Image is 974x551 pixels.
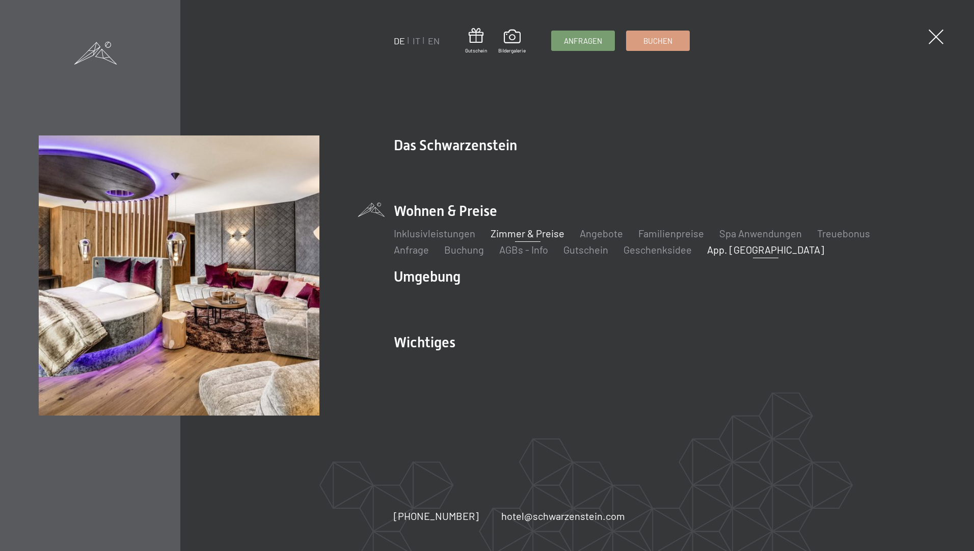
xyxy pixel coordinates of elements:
[643,36,672,46] span: Buchen
[719,227,802,239] a: Spa Anwendungen
[817,227,870,239] a: Treuebonus
[394,510,479,522] span: [PHONE_NUMBER]
[552,31,614,50] a: Anfragen
[394,509,479,523] a: [PHONE_NUMBER]
[498,47,526,54] span: Bildergalerie
[428,35,440,46] a: EN
[413,35,420,46] a: IT
[465,47,487,54] span: Gutschein
[499,243,548,256] a: AGBs - Info
[491,227,564,239] a: Zimmer & Preise
[501,509,625,523] a: hotel@schwarzenstein.com
[444,243,484,256] a: Buchung
[627,31,689,50] a: Buchen
[465,28,487,54] a: Gutschein
[638,227,704,239] a: Familienpreise
[580,227,623,239] a: Angebote
[394,243,429,256] a: Anfrage
[39,135,319,416] img: Family Suite
[707,243,824,256] a: App. [GEOGRAPHIC_DATA]
[563,243,608,256] a: Gutschein
[394,35,405,46] a: DE
[624,243,692,256] a: Geschenksidee
[394,227,475,239] a: Inklusivleistungen
[498,30,526,54] a: Bildergalerie
[564,36,602,46] span: Anfragen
